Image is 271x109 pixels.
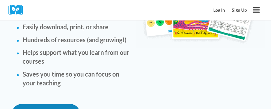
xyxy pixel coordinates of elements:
a: Log In [210,4,229,16]
strong: Helps support what you learn from our courses [23,49,129,65]
strong: Saves you time so you can focus on your teaching [23,71,119,87]
strong: Easily download, print, or share [23,23,109,31]
button: Open menu [250,4,263,16]
strong: Hundreds of resources (and growing!) [23,36,126,44]
a: Sign Up [228,4,250,16]
nav: Secondary Mobile Navigation [210,4,250,16]
img: Cox Campus [8,5,27,15]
